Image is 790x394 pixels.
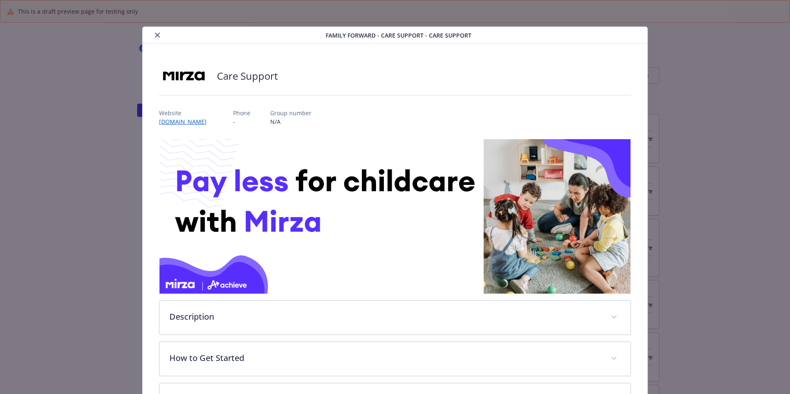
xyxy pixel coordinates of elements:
button: close [152,30,162,40]
span: Family Forward - Care Support - Care Support [326,31,471,40]
p: Website [159,109,213,117]
p: N/A [270,117,312,126]
p: Phone [233,109,250,117]
p: Group number [270,109,312,117]
img: banner [159,139,631,294]
h2: Care Support [217,69,278,83]
div: Description [159,301,631,335]
p: How to Get Started [169,352,601,364]
a: [DOMAIN_NAME] [159,118,213,126]
img: HeyMirza, Inc. [159,64,209,88]
div: How to Get Started [159,342,631,376]
p: - [233,117,250,126]
p: Description [169,311,601,323]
